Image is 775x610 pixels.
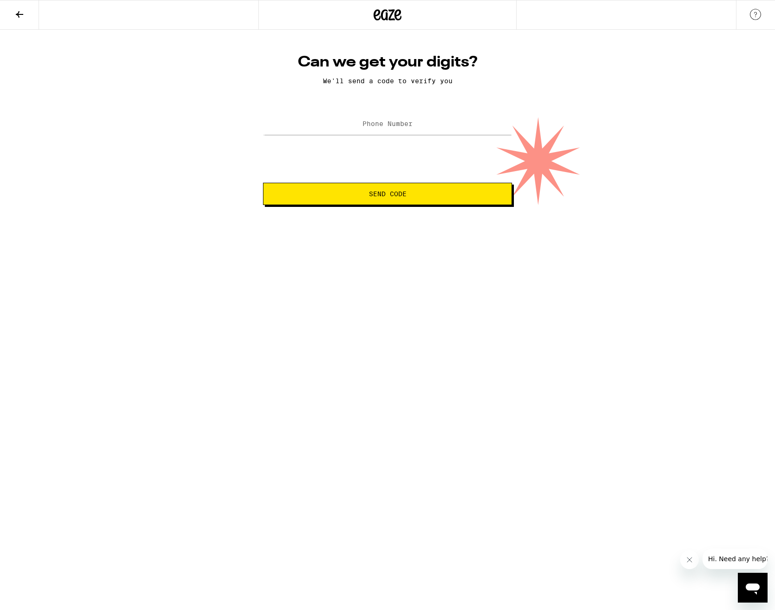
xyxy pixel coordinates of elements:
p: We'll send a code to verify you [263,77,512,85]
button: Send Code [263,183,512,205]
input: Phone Number [263,114,512,135]
span: Hi. Need any help? [6,7,67,14]
span: Send Code [369,191,407,197]
iframe: Message from company [703,549,768,569]
h1: Can we get your digits? [263,53,512,72]
iframe: Close message [680,550,699,569]
label: Phone Number [362,120,413,127]
iframe: Button to launch messaging window [738,573,768,603]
